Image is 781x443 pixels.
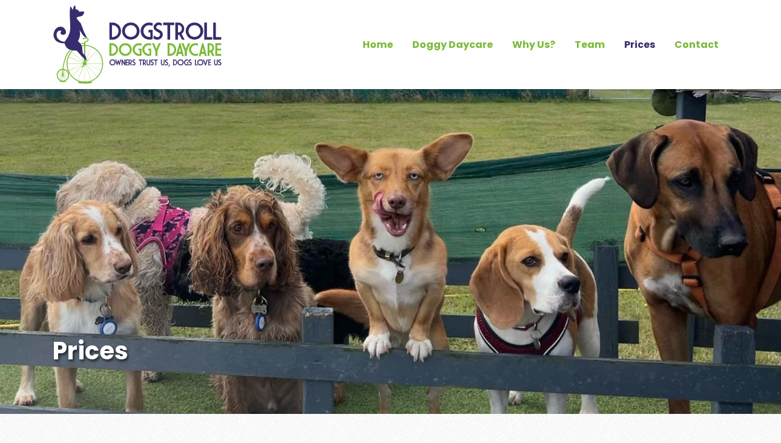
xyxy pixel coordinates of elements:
a: Home [353,35,403,55]
a: Why Us? [503,35,565,55]
a: Doggy Daycare [403,35,503,55]
a: Team [565,35,615,55]
a: Contact [665,35,728,55]
h1: Prices [53,336,441,365]
img: Home [53,5,222,84]
a: Prices [615,35,665,55]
